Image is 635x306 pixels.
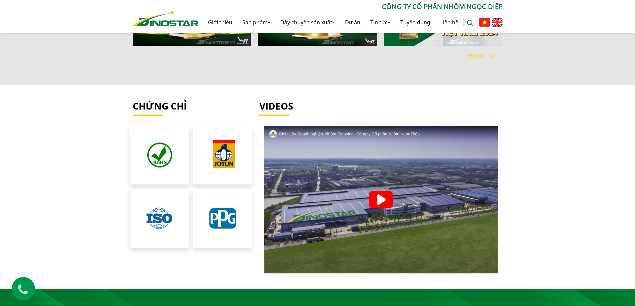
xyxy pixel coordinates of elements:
a: Giới thiệu [203,12,237,33]
a: Xem thêm [467,52,498,59]
a: Sản phẩm [237,12,275,33]
a: Tuyển dụng [395,12,435,33]
a: Tin tức [365,12,395,33]
img: search [467,20,474,26]
a: Liên hệ [435,12,463,33]
img: Tiếng Việt [479,18,490,27]
a: Dự án [340,12,365,33]
a: Nhôm Dinostar [133,8,199,26]
img: Nhôm Dinostar [133,10,199,26]
a: Chứng chỉ [133,100,187,112]
img: English [492,18,503,27]
p: CÔNG TY CỔ PHẦN NHÔM NGỌC DIỆP [199,2,503,12]
a: Videos [259,101,503,112]
a: Dây chuyền sản xuất [275,12,340,33]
